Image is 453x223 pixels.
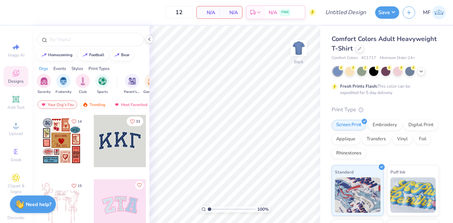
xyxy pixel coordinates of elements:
[95,74,109,95] div: filter for Sports
[143,74,160,95] button: filter button
[37,74,51,95] button: filter button
[68,117,85,126] button: Like
[335,177,380,213] img: Standard
[148,77,156,85] img: Game Day Image
[98,77,107,85] img: Sports Image
[128,77,136,85] img: Parent's Weekend Image
[320,5,372,19] input: Untitled Design
[56,74,71,95] div: filter for Fraternity
[111,100,151,109] div: Most Favorited
[78,184,82,188] span: 15
[121,53,130,57] div: bear
[95,74,109,95] button: filter button
[257,206,269,212] span: 100 %
[375,6,399,19] button: Save
[423,6,446,19] a: MF
[82,53,88,57] img: trend_line.gif
[281,10,289,15] span: FREE
[68,181,85,190] button: Like
[390,177,436,213] img: Puff Ink
[8,52,24,58] span: Image AI
[124,74,140,95] div: filter for Parent's Weekend
[136,120,140,123] span: 33
[335,168,354,176] span: Standard
[124,89,140,95] span: Parent's Weekend
[7,215,24,221] span: Decorate
[71,65,83,72] div: Styles
[269,9,277,16] span: N/A
[114,53,120,57] img: trend_line.gif
[41,102,46,107] img: most_fav.gif
[76,74,90,95] div: filter for Club
[127,117,143,126] button: Like
[423,8,430,17] span: MF
[38,89,51,95] span: Sorority
[294,59,303,65] div: Back
[9,131,23,136] span: Upload
[332,35,437,53] span: Comfort Colors Adult Heavyweight T-Shirt
[26,201,51,208] strong: Need help?
[124,74,140,95] button: filter button
[8,78,24,84] span: Designs
[332,148,366,159] div: Rhinestones
[361,55,376,61] span: # C1717
[340,83,427,96] div: This color can be expedited for 5 day delivery.
[38,100,77,109] div: Your Org's Fav
[39,65,48,72] div: Orgs
[59,77,67,85] img: Fraternity Image
[165,6,193,19] input: – –
[332,106,439,114] div: Print Type
[41,53,47,57] img: trend_line.gif
[362,134,390,145] div: Transfers
[390,168,405,176] span: Puff Ink
[110,50,133,60] button: bear
[79,89,87,95] span: Club
[11,157,22,163] span: Greek
[368,120,402,130] div: Embroidery
[404,120,438,130] div: Digital Print
[292,41,306,55] img: Back
[392,134,412,145] div: Vinyl
[332,55,358,61] span: Comfort Colors
[76,74,90,95] button: filter button
[78,50,108,60] button: football
[49,36,139,43] input: Try "Alpha"
[201,9,215,16] span: N/A
[53,65,66,72] div: Events
[79,77,87,85] img: Club Image
[82,102,88,107] img: trending.gif
[48,53,73,57] div: homecoming
[79,100,109,109] div: Trending
[114,102,120,107] img: most_fav.gif
[56,74,71,95] button: filter button
[143,74,160,95] div: filter for Game Day
[332,120,366,130] div: Screen Print
[97,89,108,95] span: Sports
[7,105,24,110] span: Add Text
[4,183,28,194] span: Clipart & logos
[432,6,446,19] img: Meilin Fischer
[89,53,104,57] div: football
[332,134,360,145] div: Applique
[78,120,82,123] span: 14
[224,9,238,16] span: N/A
[40,77,48,85] img: Sorority Image
[56,89,71,95] span: Fraternity
[37,50,76,60] button: homecoming
[380,55,415,61] span: Minimum Order: 24 +
[143,89,160,95] span: Game Day
[88,65,110,72] div: Print Types
[135,181,144,189] button: Like
[37,74,51,95] div: filter for Sorority
[340,83,378,89] strong: Fresh Prints Flash:
[414,134,431,145] div: Foil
